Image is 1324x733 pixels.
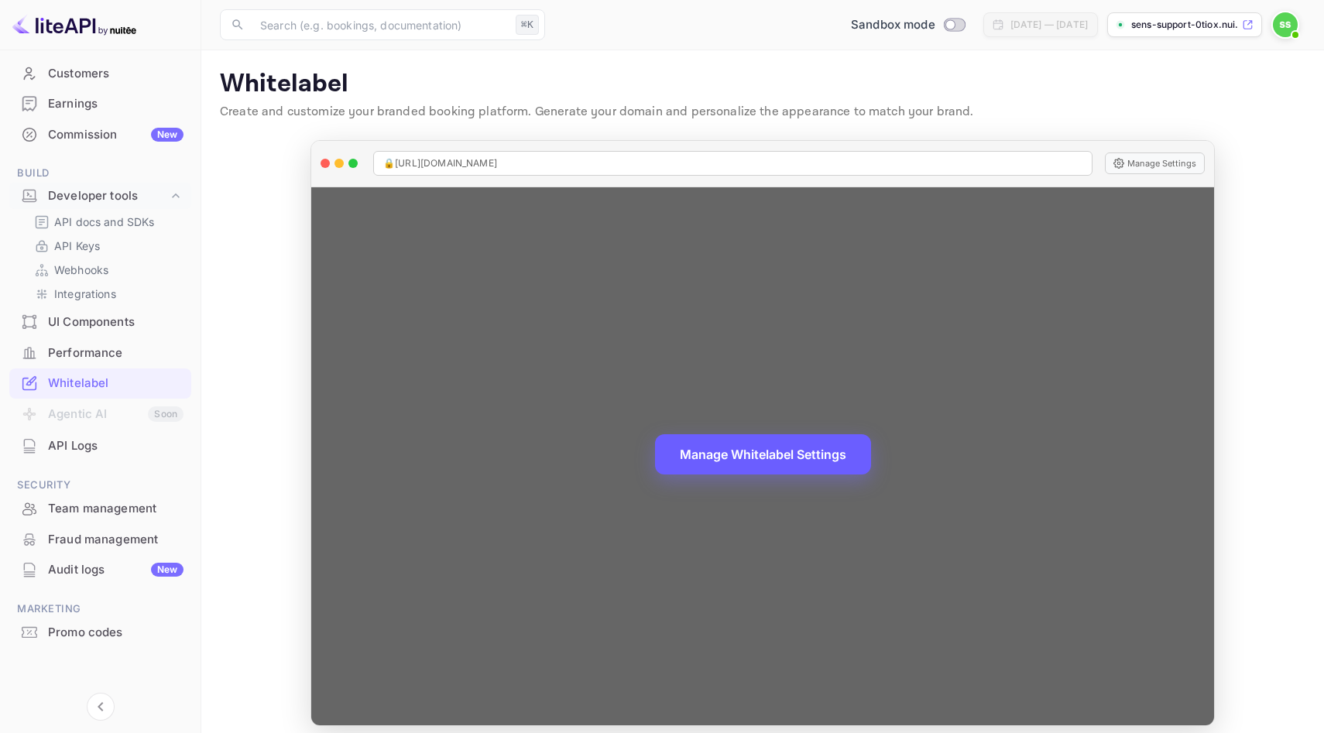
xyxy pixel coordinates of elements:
div: Performance [9,338,191,368]
div: New [151,563,184,577]
div: UI Components [48,313,184,331]
button: Manage Whitelabel Settings [655,434,871,474]
div: Customers [9,59,191,89]
div: API Keys [28,235,185,257]
div: Commission [48,126,184,144]
div: ⌘K [516,15,539,35]
div: Fraud management [9,525,191,555]
div: Integrations [28,283,185,305]
a: Customers [9,59,191,87]
div: Team management [9,494,191,524]
p: Whitelabel [220,69,1305,100]
p: sens-support-0tiox.nui... [1131,18,1239,32]
div: Performance [48,344,184,362]
p: API Keys [54,238,100,254]
span: Sandbox mode [851,16,935,34]
a: UI Components [9,307,191,336]
div: Earnings [48,95,184,113]
div: UI Components [9,307,191,337]
span: Build [9,165,191,182]
div: Team management [48,500,184,518]
a: Whitelabel [9,368,191,397]
div: API Logs [9,431,191,461]
a: Promo codes [9,618,191,646]
a: CommissionNew [9,120,191,149]
a: API docs and SDKs [34,214,179,230]
span: Marketing [9,601,191,618]
a: Fraud management [9,525,191,553]
a: Webhooks [34,262,179,278]
div: CommissionNew [9,120,191,150]
a: Earnings [9,89,191,118]
a: API Logs [9,431,191,460]
input: Search (e.g. bookings, documentation) [251,9,509,40]
p: Integrations [54,286,116,302]
div: Audit logs [48,561,184,579]
div: API docs and SDKs [28,211,185,233]
a: Integrations [34,286,179,302]
div: Customers [48,65,184,83]
button: Collapse navigation [87,693,115,721]
div: New [151,128,184,142]
div: Promo codes [48,624,184,642]
div: Webhooks [28,259,185,281]
div: Fraud management [48,531,184,549]
div: Switch to Production mode [845,16,971,34]
span: 🔒 [URL][DOMAIN_NAME] [383,156,497,170]
div: Developer tools [9,183,191,210]
p: Create and customize your branded booking platform. Generate your domain and personalize the appe... [220,103,1305,122]
div: API Logs [48,437,184,455]
div: Promo codes [9,618,191,648]
a: Performance [9,338,191,367]
div: Whitelabel [9,368,191,399]
button: Manage Settings [1105,152,1205,174]
img: Sens Support [1273,12,1298,37]
div: Whitelabel [48,375,184,392]
img: LiteAPI logo [12,12,136,37]
span: Security [9,477,191,494]
a: Bookings [9,28,191,57]
a: Audit logsNew [9,555,191,584]
a: API Keys [34,238,179,254]
div: Earnings [9,89,191,119]
p: API docs and SDKs [54,214,155,230]
div: [DATE] — [DATE] [1010,18,1088,32]
p: Webhooks [54,262,108,278]
a: Team management [9,494,191,522]
div: Developer tools [48,187,168,205]
div: Audit logsNew [9,555,191,585]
